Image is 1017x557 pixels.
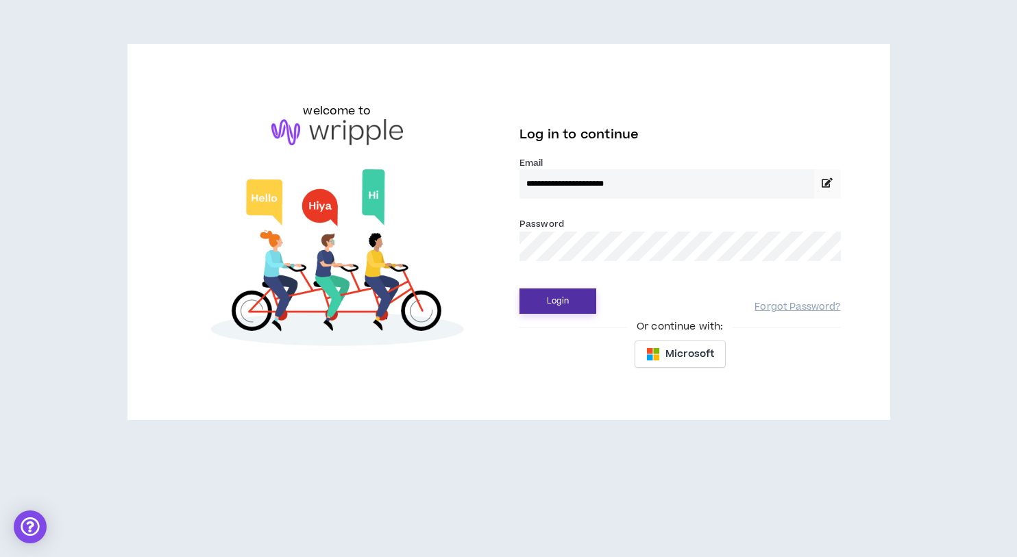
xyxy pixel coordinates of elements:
[271,119,403,145] img: logo-brand.png
[665,347,714,362] span: Microsoft
[177,159,498,361] img: Welcome to Wripple
[519,218,564,230] label: Password
[755,301,840,314] a: Forgot Password?
[14,510,47,543] div: Open Intercom Messenger
[519,157,841,169] label: Email
[519,126,639,143] span: Log in to continue
[519,288,596,314] button: Login
[303,103,371,119] h6: welcome to
[627,319,733,334] span: Or continue with:
[635,341,726,368] button: Microsoft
